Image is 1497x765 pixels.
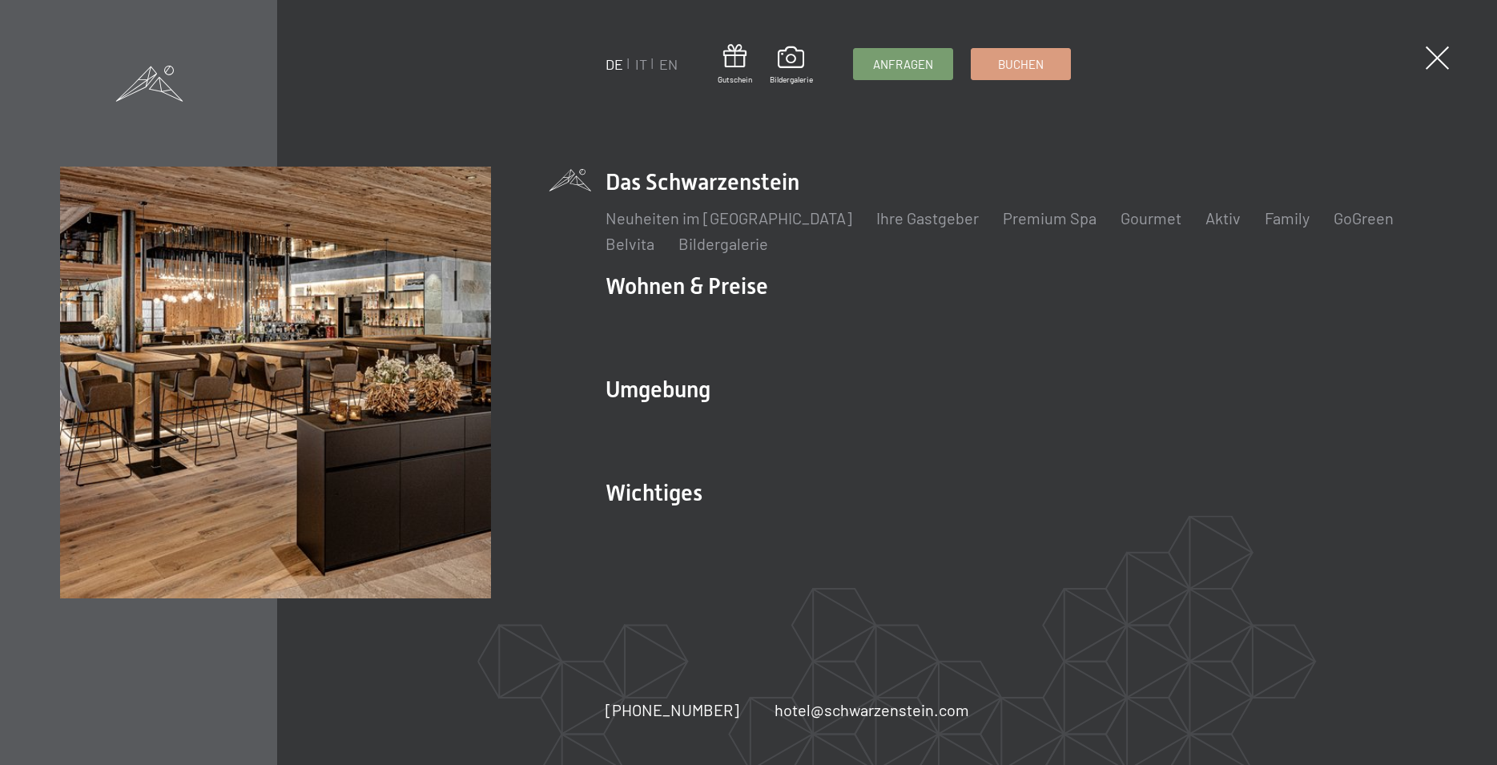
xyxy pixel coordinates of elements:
a: EN [659,55,678,73]
a: Neuheiten im [GEOGRAPHIC_DATA] [606,208,852,227]
a: Bildergalerie [770,46,813,85]
a: Bildergalerie [678,234,768,253]
a: hotel@schwarzenstein.com [775,699,969,721]
a: DE [606,55,623,73]
a: Buchen [972,49,1070,79]
a: Aktiv [1205,208,1241,227]
a: GoGreen [1334,208,1394,227]
a: Family [1265,208,1310,227]
a: [PHONE_NUMBER] [606,699,739,721]
a: Anfragen [854,49,952,79]
span: Bildergalerie [770,74,813,85]
span: Anfragen [873,56,933,73]
a: Gutschein [718,44,752,85]
span: Gutschein [718,74,752,85]
a: Ihre Gastgeber [876,208,979,227]
span: Buchen [998,56,1044,73]
a: Gourmet [1121,208,1181,227]
a: IT [635,55,647,73]
a: Premium Spa [1003,208,1097,227]
span: [PHONE_NUMBER] [606,700,739,719]
a: Belvita [606,234,654,253]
